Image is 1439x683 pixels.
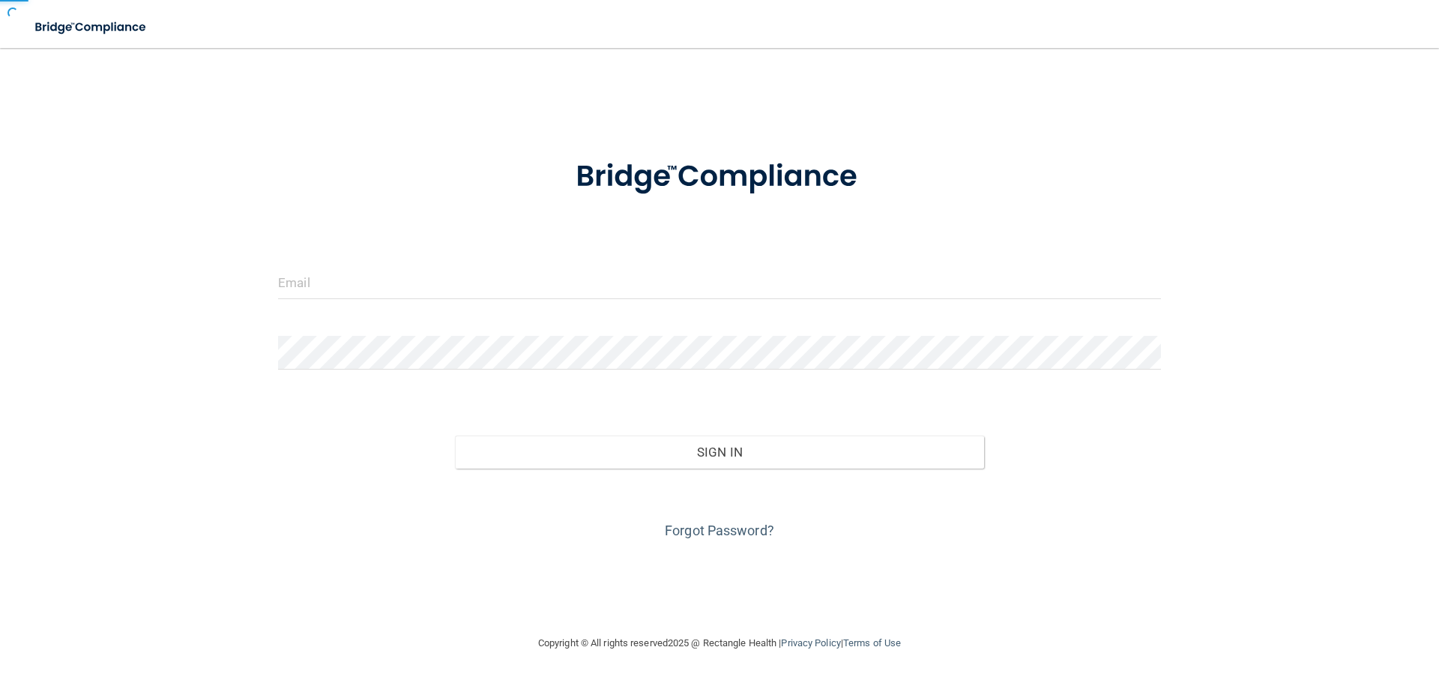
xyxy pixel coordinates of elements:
[545,138,894,216] img: bridge_compliance_login_screen.278c3ca4.svg
[781,637,840,649] a: Privacy Policy
[22,12,160,43] img: bridge_compliance_login_screen.278c3ca4.svg
[665,523,774,538] a: Forgot Password?
[843,637,901,649] a: Terms of Use
[455,436,985,469] button: Sign In
[446,619,993,667] div: Copyright © All rights reserved 2025 @ Rectangle Health | |
[278,265,1161,299] input: Email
